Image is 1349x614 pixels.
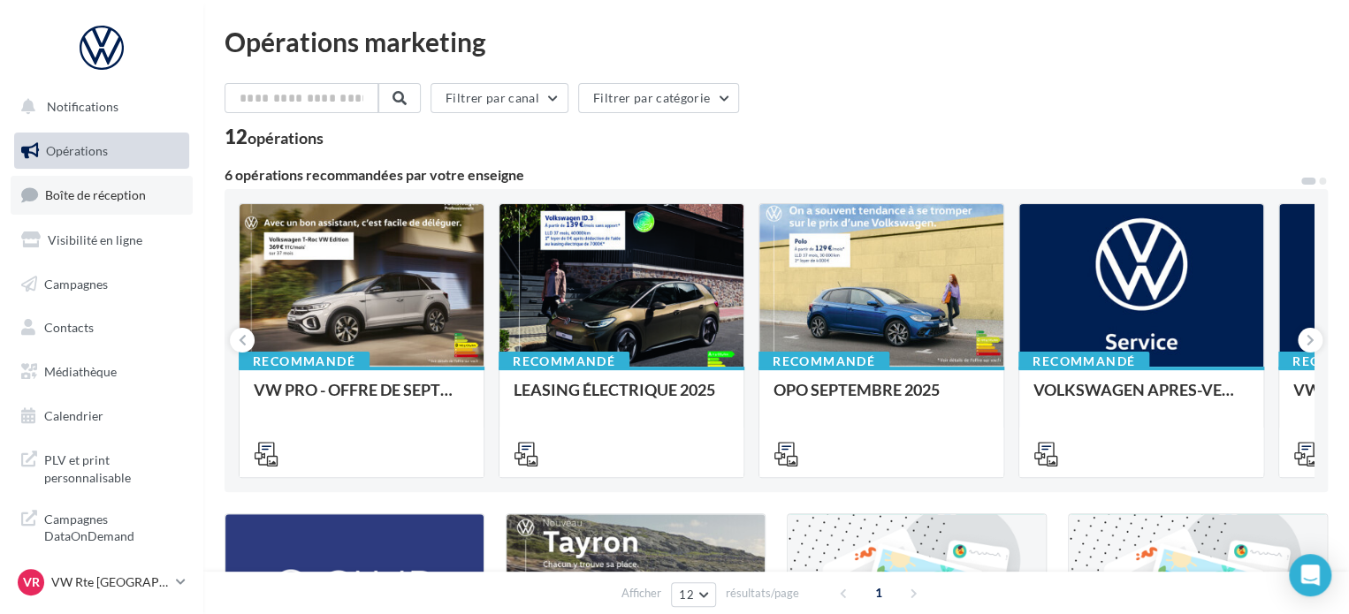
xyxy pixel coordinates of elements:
[11,441,193,493] a: PLV et print personnalisable
[14,565,189,599] a: VR VW Rte [GEOGRAPHIC_DATA]
[44,276,108,291] span: Campagnes
[23,573,40,591] span: VR
[11,309,193,346] a: Contacts
[774,381,989,416] div: OPO SEPTEMBRE 2025
[44,364,117,379] span: Médiathèque
[1018,352,1149,371] div: Recommandé
[621,585,661,602] span: Afficher
[11,500,193,552] a: Campagnes DataOnDemand
[578,83,739,113] button: Filtrer par catégorie
[239,352,370,371] div: Recommandé
[11,353,193,390] a: Médiathèque
[11,88,186,125] button: Notifications
[45,187,146,202] span: Boîte de réception
[431,83,568,113] button: Filtrer par canal
[11,398,193,435] a: Calendrier
[499,352,629,371] div: Recommandé
[48,232,142,247] span: Visibilité en ligne
[726,585,799,602] span: résultats/page
[47,99,118,114] span: Notifications
[225,127,324,147] div: 12
[44,408,103,423] span: Calendrier
[1033,381,1249,416] div: VOLKSWAGEN APRES-VENTE
[758,352,889,371] div: Recommandé
[11,222,193,259] a: Visibilité en ligne
[51,573,169,591] p: VW Rte [GEOGRAPHIC_DATA]
[44,320,94,335] span: Contacts
[44,507,182,545] span: Campagnes DataOnDemand
[44,448,182,486] span: PLV et print personnalisable
[679,587,694,602] span: 12
[46,143,108,158] span: Opérations
[514,381,729,416] div: LEASING ÉLECTRIQUE 2025
[11,176,193,214] a: Boîte de réception
[254,381,469,416] div: VW PRO - OFFRE DE SEPTEMBRE 25
[671,582,716,607] button: 12
[225,28,1328,55] div: Opérations marketing
[225,168,1299,182] div: 6 opérations recommandées par votre enseigne
[11,133,193,170] a: Opérations
[1289,554,1331,596] div: Open Intercom Messenger
[865,579,893,607] span: 1
[248,130,324,146] div: opérations
[11,266,193,303] a: Campagnes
